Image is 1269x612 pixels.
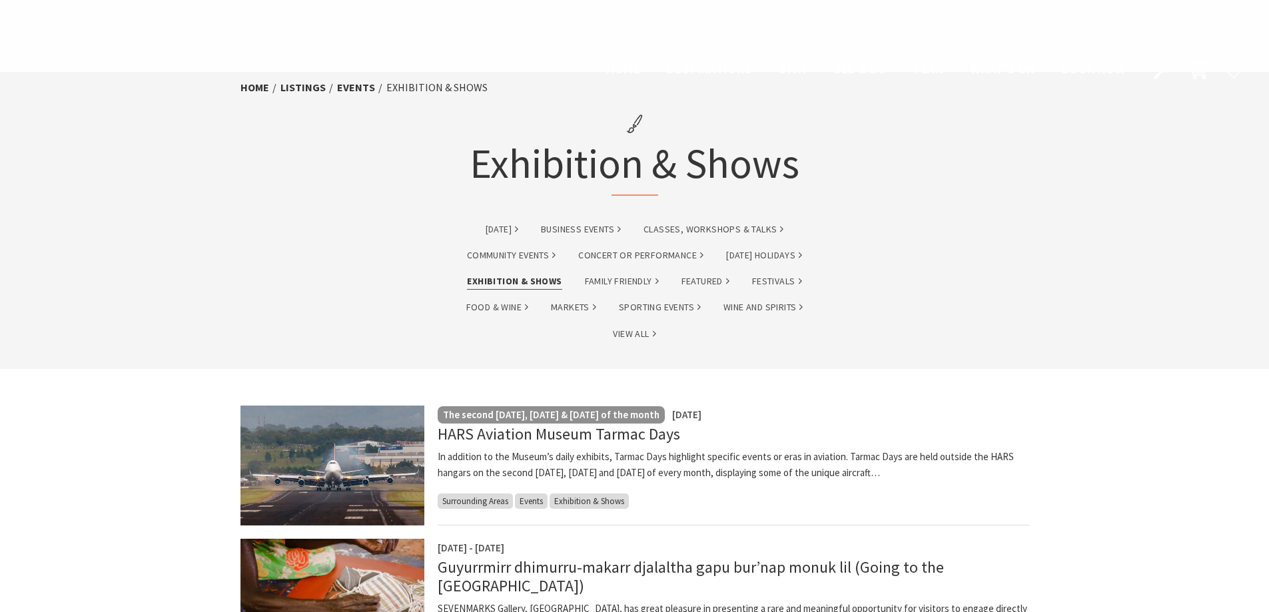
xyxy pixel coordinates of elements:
[585,274,659,289] a: Family Friendly
[438,557,944,596] a: Guyurrmirr dhimurru-makarr djalaltha gapu bur’nap monuk lil (Going to the [GEOGRAPHIC_DATA])
[643,222,783,237] a: Classes, Workshops & Talks
[467,274,562,289] a: Exhibition & Shows
[752,274,802,289] a: Festivals
[541,222,621,237] a: Business Events
[672,408,701,421] span: [DATE]
[970,61,1035,77] span: What’s On
[667,61,752,77] span: Destinations
[834,61,887,77] span: See & Do
[613,326,655,342] a: View All
[438,541,504,554] span: [DATE] - [DATE]
[914,61,944,77] span: Plan
[515,493,548,509] span: Events
[593,59,1138,81] nav: Main Menu
[443,407,659,423] p: The second [DATE], [DATE] & [DATE] of the month
[1062,61,1125,77] span: Book now
[438,449,1029,481] p: In addition to the Museum’s daily exhibits, Tarmac Days highlight specific events or eras in avia...
[438,493,513,509] span: Surrounding Areas
[240,406,424,525] img: This air craft holds the record for non stop flight from London to Sydney. Record set in August 198
[470,103,799,196] h1: Exhibition & Shows
[550,493,629,509] span: Exhibition & Shows
[551,300,596,315] a: Markets
[723,300,803,315] a: Wine and Spirits
[606,61,640,77] span: Home
[578,248,703,263] a: Concert or Performance
[681,274,729,289] a: Featured
[486,222,518,237] a: [DATE]
[726,248,802,263] a: [DATE] Holidays
[466,300,528,315] a: Food & Wine
[779,61,808,77] span: Stay
[467,248,556,263] a: Community Events
[438,424,680,444] a: HARS Aviation Museum Tarmac Days
[619,300,701,315] a: Sporting Events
